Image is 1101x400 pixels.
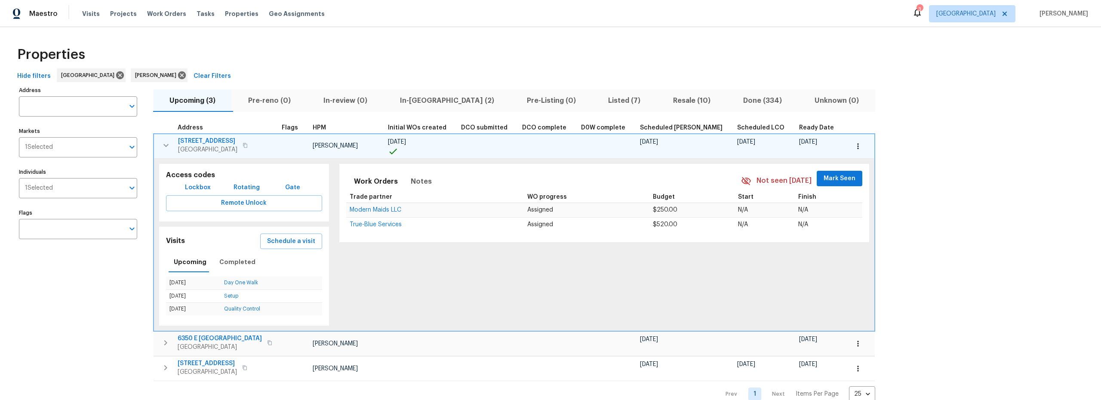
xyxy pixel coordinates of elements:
[126,141,138,153] button: Open
[640,139,658,145] span: [DATE]
[224,293,238,298] a: Setup
[798,222,808,228] span: N/A
[817,171,862,187] button: Mark Seen
[640,361,658,367] span: [DATE]
[737,125,784,131] span: Scheduled LCO
[173,198,315,209] span: Remote Unlock
[640,125,723,131] span: Scheduled [PERSON_NAME]
[1036,9,1088,18] span: [PERSON_NAME]
[25,185,53,192] span: 1 Selected
[732,95,793,107] span: Done (334)
[166,237,185,246] h5: Visits
[269,9,325,18] span: Geo Assignments
[282,125,298,131] span: Flags
[738,194,753,200] span: Start
[224,280,258,285] a: Day One Walk
[662,95,722,107] span: Resale (10)
[158,95,227,107] span: Upcoming (3)
[313,143,358,149] span: [PERSON_NAME]
[581,125,625,131] span: D0W complete
[178,368,237,376] span: [GEOGRAPHIC_DATA]
[230,180,263,196] button: Rotating
[166,289,221,302] td: [DATE]
[178,334,262,343] span: 6350 E [GEOGRAPHIC_DATA]
[799,125,834,131] span: Ready Date
[17,71,51,82] span: Hide filters
[350,194,392,200] span: Trade partner
[126,223,138,235] button: Open
[178,125,203,131] span: Address
[597,95,652,107] span: Listed (7)
[185,182,211,193] span: Lockbox
[61,71,118,80] span: [GEOGRAPHIC_DATA]
[166,171,322,180] h5: Access codes
[527,220,646,229] p: Assigned
[527,194,567,200] span: WO progress
[522,125,566,131] span: DCO complete
[166,195,322,211] button: Remote Unlock
[279,180,306,196] button: Gate
[388,125,446,131] span: Initial WOs created
[25,144,53,151] span: 1 Selected
[653,222,677,228] span: $520.00
[14,68,54,84] button: Hide filters
[738,207,748,213] span: N/A
[799,139,817,145] span: [DATE]
[653,194,675,200] span: Budget
[653,207,677,213] span: $250.00
[350,222,402,227] a: True-Blue Services
[798,194,816,200] span: Finish
[461,125,507,131] span: DCO submitted
[178,343,262,351] span: [GEOGRAPHIC_DATA]
[799,336,817,342] span: [DATE]
[916,5,923,14] div: 3
[174,257,206,268] span: Upcoming
[516,95,587,107] span: Pre-Listing (0)
[313,125,326,131] span: HPM
[57,68,126,82] div: [GEOGRAPHIC_DATA]
[312,95,378,107] span: In-review (0)
[738,222,748,228] span: N/A
[237,95,302,107] span: Pre-reno (0)
[197,11,215,17] span: Tasks
[798,207,808,213] span: N/A
[178,145,237,154] span: [GEOGRAPHIC_DATA]
[178,137,237,145] span: [STREET_ADDRESS]
[411,175,432,188] span: Notes
[190,68,234,84] button: Clear Filters
[19,129,137,134] label: Markets
[260,234,322,249] button: Schedule a visit
[803,95,870,107] span: Unknown (0)
[19,169,137,175] label: Individuals
[313,366,358,372] span: [PERSON_NAME]
[640,336,658,342] span: [DATE]
[936,9,996,18] span: [GEOGRAPHIC_DATA]
[796,390,839,398] p: Items Per Page
[166,277,221,289] td: [DATE]
[354,175,398,188] span: Work Orders
[82,9,100,18] span: Visits
[131,68,188,82] div: [PERSON_NAME]
[824,173,855,184] span: Mark Seen
[799,361,817,367] span: [DATE]
[224,306,260,311] a: Quality Control
[17,50,85,59] span: Properties
[178,359,237,368] span: [STREET_ADDRESS]
[350,207,401,212] a: Modern Maids LLC
[737,361,755,367] span: [DATE]
[135,71,180,80] span: [PERSON_NAME]
[219,257,255,268] span: Completed
[234,182,260,193] span: Rotating
[126,182,138,194] button: Open
[147,9,186,18] span: Work Orders
[225,9,258,18] span: Properties
[527,206,646,215] p: Assigned
[110,9,137,18] span: Projects
[388,139,406,145] span: [DATE]
[350,207,401,213] span: Modern Maids LLC
[126,100,138,112] button: Open
[737,139,755,145] span: [DATE]
[389,95,505,107] span: In-[GEOGRAPHIC_DATA] (2)
[350,222,402,228] span: True-Blue Services
[282,182,303,193] span: Gate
